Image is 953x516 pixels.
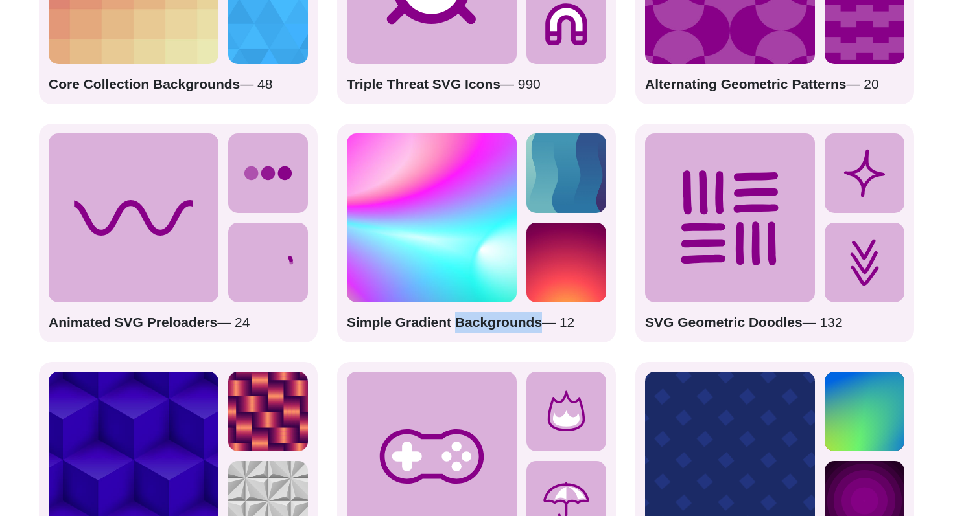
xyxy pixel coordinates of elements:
img: red shiny ribbon woven into a pattern [228,372,308,451]
p: — 12 [347,312,606,333]
strong: Alternating Geometric Patterns [645,76,846,91]
p: — 20 [645,74,904,95]
img: alternating gradient chain from purple to green [526,133,606,213]
strong: Simple Gradient Backgrounds [347,315,542,330]
strong: Animated SVG Preloaders [49,315,217,330]
strong: Triple Threat SVG Icons [347,76,500,91]
img: colorful radial mesh gradient rainbow [347,133,517,303]
img: glowing yellow warming the purple vector sky [526,223,606,302]
p: — 990 [347,74,606,95]
strong: SVG Geometric Doodles [645,315,803,330]
p: — 24 [49,312,308,333]
p: — 48 [49,74,308,95]
strong: Core Collection Backgrounds [49,76,240,91]
p: — 132 [645,312,904,333]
